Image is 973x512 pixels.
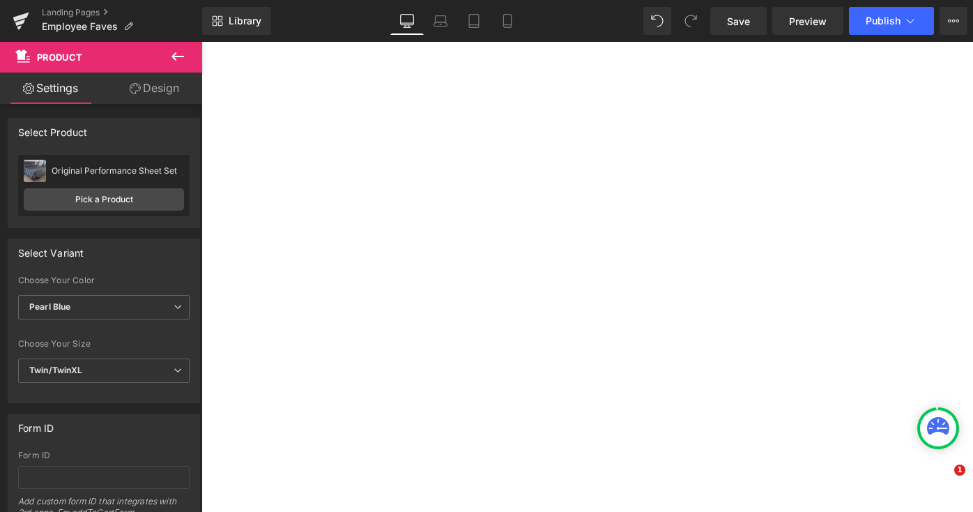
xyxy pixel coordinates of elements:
[18,339,190,353] label: Choose Your Size
[940,7,967,35] button: More
[677,7,705,35] button: Redo
[52,166,184,176] div: Original Performance Sheet Set
[24,160,46,182] img: pImage
[18,119,88,138] div: Select Product
[24,188,184,211] a: Pick a Product
[390,7,424,35] a: Desktop
[29,301,70,312] b: Pearl Blue
[18,451,190,460] div: Form ID
[37,52,82,63] span: Product
[789,14,827,29] span: Preview
[42,21,118,32] span: Employee Faves
[457,7,491,35] a: Tablet
[491,7,524,35] a: Mobile
[424,7,457,35] a: Laptop
[18,414,54,434] div: Form ID
[18,276,190,289] label: Choose Your Color
[229,15,261,27] span: Library
[18,239,84,259] div: Select Variant
[954,465,965,476] span: 1
[202,7,271,35] a: New Library
[926,465,959,498] iframe: Intercom live chat
[643,7,671,35] button: Undo
[866,15,901,27] span: Publish
[849,7,934,35] button: Publish
[727,14,750,29] span: Save
[772,7,843,35] a: Preview
[29,365,83,375] b: Twin/TwinXL
[42,7,202,18] a: Landing Pages
[104,73,205,104] a: Design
